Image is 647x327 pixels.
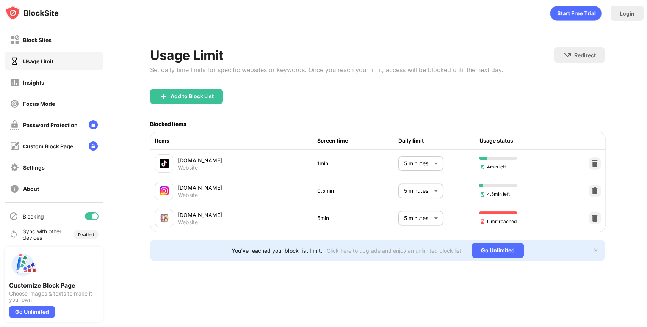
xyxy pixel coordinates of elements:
[479,190,509,198] span: 4.5min left
[150,66,503,74] div: Set daily time limits for specific websites or keywords. Once you reach your limit, access will b...
[23,37,52,43] div: Block Sites
[317,137,398,145] div: Screen time
[398,137,479,145] div: Daily limit
[479,219,485,225] img: hourglass-end.svg
[150,121,186,127] div: Blocked Items
[78,232,94,237] div: Disabled
[10,120,19,130] img: password-protection-off.svg
[404,187,431,195] p: 5 minutes
[23,143,73,149] div: Custom Block Page
[550,6,602,21] div: animation
[23,213,44,220] div: Blocking
[160,186,169,195] img: favicons
[150,47,503,63] div: Usage Limit
[89,120,98,129] img: lock-menu.svg
[10,141,19,151] img: customize-block-page-off.svg
[171,93,214,99] div: Add to Block List
[178,219,198,226] div: Website
[178,164,198,171] div: Website
[160,159,169,168] img: favicons
[9,281,99,289] div: Customize Block Page
[479,218,516,225] span: Limit reached
[178,184,317,192] div: [DOMAIN_NAME]
[317,214,398,222] div: 5min
[160,214,169,223] img: favicons
[10,78,19,87] img: insights-off.svg
[593,247,599,253] img: x-button.svg
[23,101,55,107] div: Focus Mode
[23,228,62,241] div: Sync with other devices
[23,164,45,171] div: Settings
[404,159,431,168] p: 5 minutes
[317,159,398,168] div: 1min
[479,191,485,197] img: hourglass-set.svg
[155,137,317,145] div: Items
[620,10,634,17] div: Login
[5,5,59,20] img: logo-blocksite.svg
[317,187,398,195] div: 0.5min
[479,164,485,170] img: hourglass-set.svg
[472,243,524,258] div: Go Unlimited
[327,247,463,254] div: Click here to upgrade and enjoy an unlimited block list.
[9,251,36,278] img: push-custom-page.svg
[10,35,19,45] img: block-off.svg
[178,156,317,164] div: [DOMAIN_NAME]
[9,212,18,221] img: blocking-icon.svg
[178,211,317,219] div: [DOMAIN_NAME]
[10,57,19,66] img: time-usage-on.svg
[23,122,78,128] div: Password Protection
[479,137,560,145] div: Usage status
[89,141,98,151] img: lock-menu.svg
[10,163,19,172] img: settings-off.svg
[9,291,99,303] div: Choose images & texts to make it your own
[404,214,431,222] p: 5 minutes
[574,52,596,58] div: Redirect
[10,99,19,108] img: focus-off.svg
[9,306,55,318] div: Go Unlimited
[9,230,18,239] img: sync-icon.svg
[23,58,53,64] div: Usage Limit
[23,79,44,86] div: Insights
[23,186,39,192] div: About
[232,247,322,254] div: You’ve reached your block list limit.
[479,163,506,170] span: 4min left
[178,192,198,198] div: Website
[10,184,19,193] img: about-off.svg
